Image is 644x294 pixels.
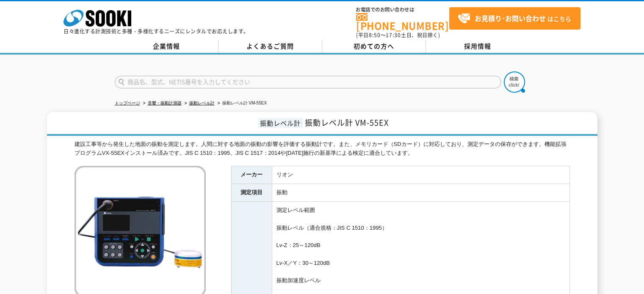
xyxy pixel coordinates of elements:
[115,40,218,53] a: 企業情報
[272,166,569,184] td: リオン
[369,31,381,39] span: 8:50
[115,101,140,105] a: トップページ
[218,40,322,53] a: よくあるご質問
[475,13,546,23] strong: お見積り･お問い合わせ
[75,140,570,158] div: 建設工事等から発生した地面の振動を測定します。人間に対する地面の振動の影響を評価する振動計です。また、メモリカード（SDカード）に対応しており、測定データの保存ができます。機能拡張プログラムVX...
[504,71,525,93] img: btn_search.png
[231,184,272,202] th: 測定項目
[354,41,394,51] span: 初めての方へ
[231,166,272,184] th: メーカー
[305,117,389,128] span: 振動レベル計 VM-55EX
[322,40,426,53] a: 初めての方へ
[115,76,501,88] input: 商品名、型式、NETIS番号を入力してください
[386,31,401,39] span: 17:30
[458,12,571,25] span: はこちら
[148,101,182,105] a: 音響・振動計測器
[272,184,569,202] td: 振動
[356,31,440,39] span: (平日 ～ 土日、祝日除く)
[356,13,449,30] a: [PHONE_NUMBER]
[426,40,530,53] a: 採用情報
[64,29,249,34] p: 日々進化する計測技術と多種・多様化するニーズにレンタルでお応えします。
[258,118,303,128] span: 振動レベル計
[449,7,580,30] a: お見積り･お問い合わせはこちら
[189,101,215,105] a: 振動レベル計
[216,99,267,108] li: 振動レベル計 VM-55EX
[356,7,449,12] span: お電話でのお問い合わせは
